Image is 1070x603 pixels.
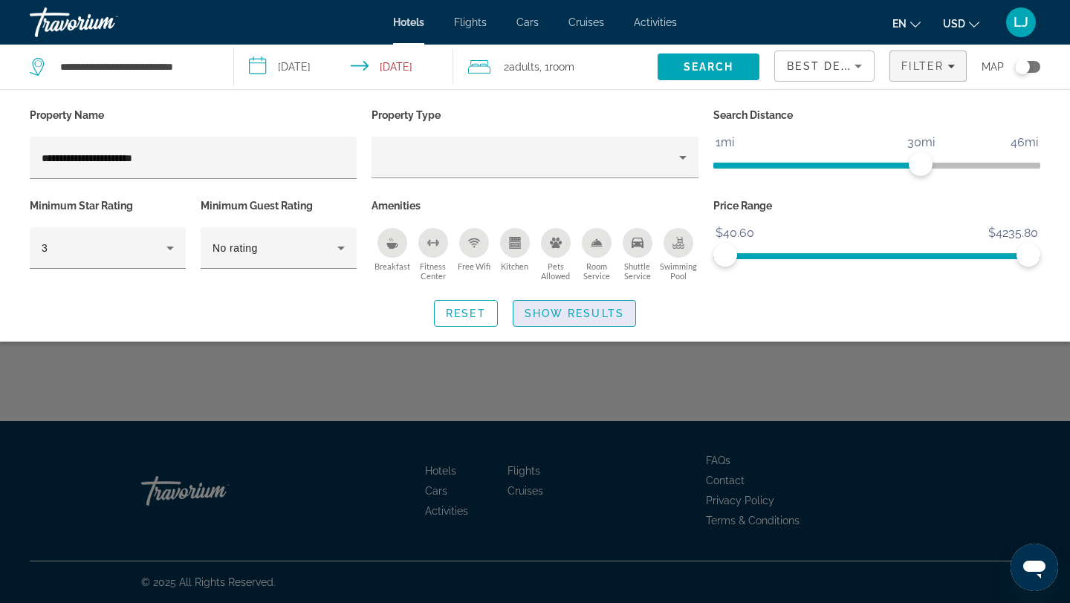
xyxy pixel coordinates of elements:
span: Free Wifi [458,261,490,271]
span: Show Results [525,307,624,319]
ngx-slider: ngx-slider [713,253,1040,256]
button: Toggle map [1004,60,1040,74]
p: Property Name [30,105,357,126]
button: Breakfast [372,227,412,281]
button: Search [658,53,759,80]
button: Pets Allowed [535,227,576,281]
p: Property Type [372,105,698,126]
span: Reset [446,307,486,319]
a: Activities [634,16,677,28]
span: Room Service [576,261,617,281]
div: Hotel Filters [22,105,1048,285]
a: Hotels [393,16,424,28]
button: Change currency [943,13,979,34]
span: $40.60 [713,222,756,244]
button: Room Service [576,227,617,281]
a: Cars [516,16,539,28]
span: Fitness Center [412,261,453,281]
input: Search hotel destination [59,56,211,78]
ngx-slider: ngx-slider [713,163,1040,166]
span: 1mi [713,131,736,154]
button: Reset [434,300,498,327]
button: Travelers: 2 adults, 0 children [453,45,658,89]
span: LJ [1014,15,1028,30]
p: Search Distance [713,105,1040,126]
span: 2 [504,56,539,77]
span: ngx-slider [713,243,737,267]
span: 30mi [905,131,937,154]
span: Pets Allowed [535,261,576,281]
iframe: Button to launch messaging window [1011,544,1058,591]
button: Fitness Center [412,227,453,281]
p: Price Range [713,195,1040,216]
p: Amenities [372,195,698,216]
span: , 1 [539,56,574,77]
a: Travorium [30,3,178,42]
button: Filters [889,50,967,82]
p: Minimum Star Rating [30,195,186,216]
span: $4235.80 [986,222,1040,244]
span: Map [982,56,1004,77]
span: Kitchen [501,261,528,271]
span: Filter [901,60,944,72]
span: Search [684,61,734,73]
span: No rating [213,242,258,254]
span: 3 [42,242,48,254]
span: 46mi [1008,131,1040,154]
button: Shuttle Service [617,227,658,281]
span: Swimming Pool [658,261,698,281]
span: Room [549,61,574,73]
mat-select: Sort by [787,57,862,75]
button: Change language [892,13,921,34]
a: Cruises [568,16,604,28]
button: User Menu [1002,7,1040,38]
button: Kitchen [494,227,535,281]
span: Best Deals [787,60,864,72]
p: Minimum Guest Rating [201,195,357,216]
span: Adults [509,61,539,73]
span: USD [943,18,965,30]
span: Breakfast [374,261,410,271]
span: Shuttle Service [617,261,658,281]
span: ngx-slider [909,152,933,176]
span: ngx-slider-max [1016,243,1040,267]
button: Select check in and out date [234,45,453,89]
mat-select: Property type [383,149,687,166]
button: Show Results [513,300,636,327]
span: en [892,18,907,30]
a: Flights [454,16,487,28]
button: Swimming Pool [658,227,698,281]
button: Free Wifi [453,227,494,281]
